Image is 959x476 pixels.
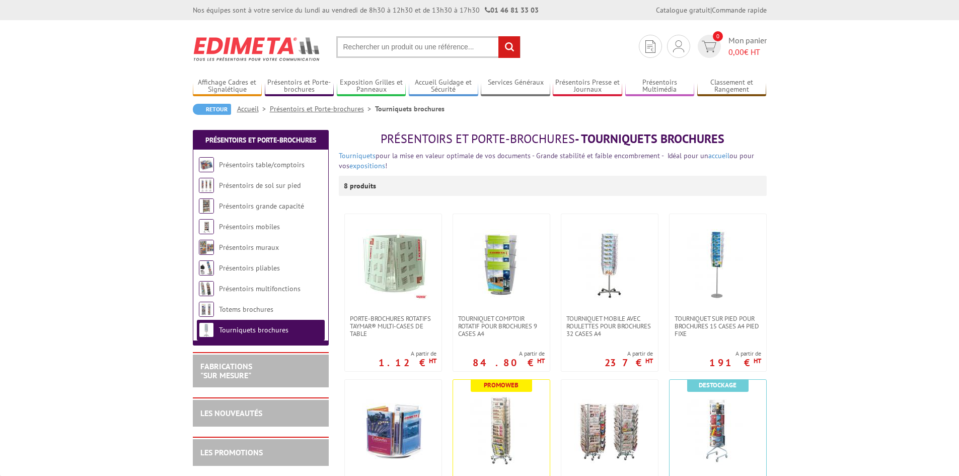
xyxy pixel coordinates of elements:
a: Présentoirs Multimédia [625,78,695,95]
span: A partir de [473,350,545,358]
a: Exposition Grilles et Panneaux [337,78,406,95]
a: Présentoirs et Porte-brochures [265,78,334,95]
img: Edimeta [193,30,321,67]
span: Porte-Brochures Rotatifs Taymar® Multi-cases de table [350,315,436,337]
span: 0,00 [728,47,744,57]
a: Totems brochures [219,305,273,314]
span: Tourniquet sur pied pour brochures 15 cases A4 Pied fixe [675,315,761,337]
span: Tourniquet mobile avec roulettes pour brochures 32 cases A4 [566,315,653,337]
span: Mon panier [728,35,767,58]
img: Présentoirs muraux [199,240,214,255]
a: Présentoirs et Porte-brochures [205,135,316,145]
li: Tourniquets brochures [375,104,445,114]
sup: HT [754,357,761,365]
a: FABRICATIONS"Sur Mesure" [200,361,252,380]
span: Tourniquet comptoir rotatif pour brochures 9 cases A4 [458,315,545,337]
a: accueil [708,151,729,160]
a: Affichage Cadres et Signalétique [193,78,262,95]
a: Commande rapide [712,6,767,15]
img: devis rapide [673,40,684,52]
a: Accueil [237,104,270,113]
img: Présentoirs mobiles [199,219,214,234]
strong: 01 46 81 33 03 [485,6,539,15]
a: LES NOUVEAUTÉS [200,408,262,418]
a: Tourniquet comptoir rotatif pour brochures 9 cases A4 [453,315,550,337]
img: Tourniquet sur pied pour brochures 15 cases A4 Pied fixe [683,229,753,300]
a: Tourniquet sur pied pour brochures 15 cases A4 Pied fixe [670,315,766,337]
span: A partir de [605,350,653,358]
img: Tourniquets journaux Presam® 40, 50 et 60 cases sur roulettes [574,395,645,465]
p: 237 € [605,360,653,366]
img: Présentoirs table/comptoirs [199,157,214,172]
input: Rechercher un produit ou une référence... [336,36,521,58]
p: 1.12 € [379,360,436,366]
a: Tourniquets [339,151,376,160]
sup: HT [537,357,545,365]
span: 0 [713,31,723,41]
a: devis rapide 0 Mon panier 0,00€ HT [695,35,767,58]
img: Présentoirs multifonctions [199,281,214,296]
a: Présentoirs table/comptoirs [219,160,305,169]
a: Catalogue gratuit [656,6,710,15]
a: Présentoirs de sol sur pied [219,181,301,190]
a: Porte-Brochures Rotatifs Taymar® Multi-cases de table [345,315,441,337]
a: Services Généraux [481,78,550,95]
img: Présentoirs grande capacité [199,198,214,214]
a: Présentoirs Presse et Journaux [553,78,622,95]
span: A partir de [379,350,436,358]
img: Tourniquet comptoir rotatif pour brochures 9 cases A4 [466,229,537,300]
a: expositions [349,161,385,170]
div: | [656,5,767,15]
p: 8 produits [344,176,382,196]
div: Nos équipes sont à votre service du lundi au vendredi de 8h30 à 12h30 et de 13h30 à 17h30 [193,5,539,15]
img: Présentoirs pliables [199,260,214,276]
span: € HT [728,46,767,58]
p: 191 € [709,360,761,366]
img: Tourniquet mobile avec roulettes pour brochures 32 cases A4 [574,229,645,300]
font: pour la mise en valeur optimale de vos documents - Grande stabilité et faible encombrement - Idéa... [339,151,754,170]
img: Porte-Brochures Rotatifs Taymar® Multi-cases de table [358,229,428,300]
a: Présentoirs pliables [219,263,280,273]
img: devis rapide [702,41,716,52]
img: Tourniquets journaux Presam® 20 et 30 cases sur roulettes [466,395,537,465]
a: Présentoirs et Porte-brochures [270,104,375,113]
a: LES PROMOTIONS [200,447,263,457]
img: Tourniquets comptoirs rotatifs pour brochures 4 Cases A4, A5, 1/3 A4 [358,395,428,465]
sup: HT [429,357,436,365]
img: Totems brochures [199,302,214,317]
a: Retour [193,104,231,115]
a: Présentoirs mobiles [219,222,280,231]
h1: - Tourniquets brochures [339,132,767,146]
p: 84.80 € [473,360,545,366]
b: Destockage [699,381,736,389]
img: Présentoirs de sol sur pied [199,178,214,193]
a: Accueil Guidage et Sécurité [409,78,478,95]
span: Présentoirs et Porte-brochures [381,131,575,147]
img: Tourniquet sur pied avec roulettes pour brochure 32 cases accès latéral [683,395,753,465]
a: Présentoirs muraux [219,243,279,252]
a: Présentoirs multifonctions [219,284,301,293]
img: Tourniquets brochures [199,322,214,337]
a: Tourniquets brochures [219,325,288,334]
sup: HT [645,357,653,365]
a: Classement et Rangement [697,78,767,95]
a: Tourniquet mobile avec roulettes pour brochures 32 cases A4 [561,315,658,337]
input: rechercher [498,36,520,58]
a: Présentoirs grande capacité [219,201,304,211]
b: Promoweb [484,381,519,389]
img: devis rapide [645,40,655,53]
span: A partir de [709,350,761,358]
